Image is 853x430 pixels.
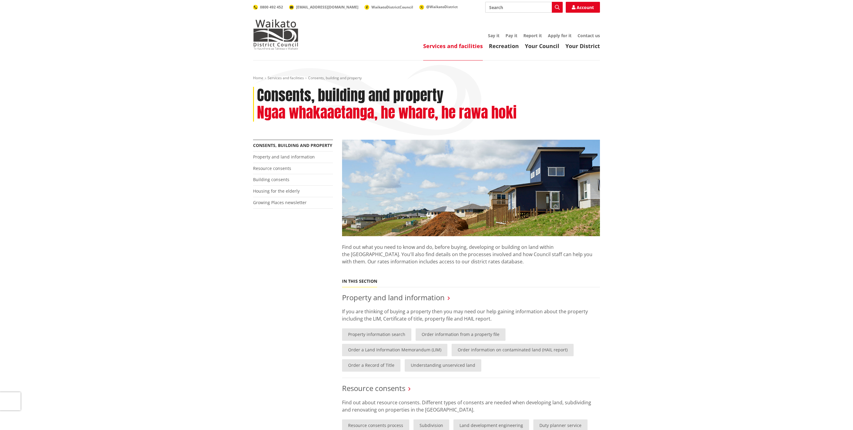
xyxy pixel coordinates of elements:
[342,328,411,341] a: Property information search
[253,165,291,171] a: Resource consents
[565,42,600,50] a: Your District
[566,2,600,13] a: Account
[253,76,600,81] nav: breadcrumb
[419,4,458,9] a: @WaikatoDistrict
[485,2,563,13] input: Search input
[416,328,506,341] a: Order information from a property file
[342,292,445,302] a: Property and land information
[489,42,519,50] a: Recreation
[253,188,300,194] a: Housing for the elderly
[506,33,517,38] a: Pay it
[342,383,405,393] a: Resource consents
[253,154,315,160] a: Property and land information
[452,344,574,356] a: Order information on contaminated land (HAIL report)
[523,33,542,38] a: Report it
[342,399,600,413] p: Find out about resource consents. Different types of consents are needed when developing land, su...
[371,5,413,10] span: WaikatoDistrictCouncil
[253,200,307,205] a: Growing Places newsletter
[364,5,413,10] a: WaikatoDistrictCouncil
[253,75,263,80] a: Home
[289,5,358,10] a: [EMAIL_ADDRESS][DOMAIN_NAME]
[342,140,600,236] img: Land-and-property-landscape
[548,33,571,38] a: Apply for it
[578,33,600,38] a: Contact us
[268,75,304,80] a: Services and facilities
[426,4,458,9] span: @WaikatoDistrict
[423,42,483,50] a: Services and facilities
[342,308,600,322] p: If you are thinking of buying a property then you may need our help gaining information about the...
[257,87,443,104] h1: Consents, building and property
[488,33,499,38] a: Say it
[253,19,298,50] img: Waikato District Council - Te Kaunihera aa Takiwaa o Waikato
[257,104,517,122] h2: Ngaa whakaaetanga, he whare, he rawa hoki
[342,279,377,284] h5: In this section
[405,359,481,372] a: Understanding unserviced land
[525,42,559,50] a: Your Council
[253,177,289,182] a: Building consents
[342,359,400,372] a: Order a Record of Title
[260,5,283,10] span: 0800 492 452
[253,142,332,148] a: Consents, building and property
[308,75,362,80] span: Consents, building and property
[342,236,600,272] p: Find out what you need to know and do, before buying, developing or building on land within the [...
[296,5,358,10] span: [EMAIL_ADDRESS][DOMAIN_NAME]
[253,5,283,10] a: 0800 492 452
[342,344,447,356] a: Order a Land Information Memorandum (LIM)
